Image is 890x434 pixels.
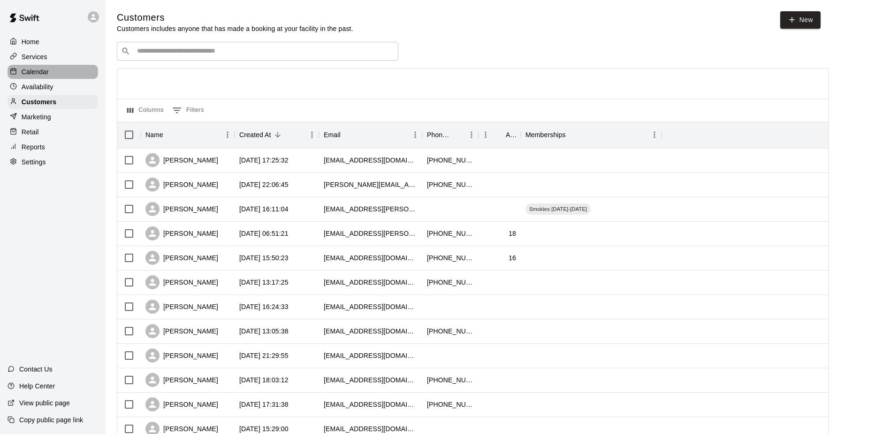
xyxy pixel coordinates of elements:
div: daisymball99@gmail.com [324,375,418,385]
div: [PERSON_NAME] [145,202,218,216]
a: Customers [8,95,98,109]
a: Services [8,50,98,64]
h5: Customers [117,11,353,24]
div: +14238831517 [427,155,474,165]
p: Services [22,52,47,62]
div: sdunn@thebeth.org [324,351,418,360]
a: Availability [8,80,98,94]
div: Name [141,122,235,148]
div: Email [319,122,422,148]
a: Calendar [8,65,98,79]
div: +14189327099 [427,229,474,238]
div: [PERSON_NAME] [145,300,218,314]
div: clmoore1220@gmail.com [324,155,418,165]
p: Availability [22,82,53,92]
p: Calendar [22,67,49,77]
button: Show filters [170,103,206,118]
div: Name [145,122,163,148]
p: Marketing [22,112,51,122]
button: Select columns [125,103,166,118]
p: Help Center [19,381,55,391]
p: Retail [22,127,39,137]
a: Marketing [8,110,98,124]
div: Phone Number [422,122,479,148]
button: Menu [305,128,319,142]
p: Contact Us [19,364,53,374]
p: Reports [22,142,45,152]
div: +14236351735 [427,375,474,385]
div: [PERSON_NAME] [145,153,218,167]
div: [PERSON_NAME] [145,226,218,240]
button: Sort [566,128,579,141]
div: 2025-09-10 22:06:45 [239,180,289,189]
a: Home [8,35,98,49]
div: wicket125@hotmail.com [324,400,418,409]
div: 18 [509,229,516,238]
div: [PERSON_NAME] [145,349,218,363]
div: Smokies [DATE]-[DATE] [525,203,591,215]
div: Memberships [521,122,662,148]
a: Reports [8,140,98,154]
div: [PERSON_NAME] [145,275,218,289]
button: Menu [221,128,235,142]
div: 2025-09-04 16:24:33 [239,302,289,311]
div: Email [324,122,341,148]
div: wyatthenderson28@mccallie.org [324,204,418,214]
div: Search customers by name or email [117,42,398,61]
p: Copy public page link [19,415,83,425]
button: Sort [163,128,176,141]
div: +19316376378 [427,326,474,336]
div: Created At [235,122,319,148]
div: jeromelehoux26@mccallie.org [324,229,418,238]
div: +14238028532 [427,400,474,409]
p: View public page [19,398,70,408]
span: Smokies [DATE]-[DATE] [525,205,591,213]
div: Age [479,122,521,148]
a: Retail [8,125,98,139]
a: Settings [8,155,98,169]
p: Home [22,37,39,46]
div: [PERSON_NAME] [145,251,218,265]
div: b.wadkins@yahoo.com [324,180,418,189]
div: +14232604290 [427,278,474,287]
div: 16 [509,253,516,263]
div: Memberships [525,122,566,148]
button: Menu [408,128,422,142]
div: Created At [239,122,271,148]
button: Menu [647,128,662,142]
div: [PERSON_NAME] [145,324,218,338]
div: 2025-08-23 15:29:00 [239,424,289,434]
p: Customers [22,97,56,107]
div: 2025-09-06 13:17:25 [239,278,289,287]
div: +18438146700 [427,253,474,263]
div: lsisemore1029@yahoo.com [324,278,418,287]
div: +19123207527 [427,180,474,189]
div: 2025-09-15 17:25:32 [239,155,289,165]
div: [PERSON_NAME] [145,397,218,411]
button: Sort [341,128,354,141]
button: Sort [451,128,464,141]
a: New [780,11,821,29]
div: 2025-08-25 17:31:38 [239,400,289,409]
div: thomasjen011@gmail.com [324,253,418,263]
div: [PERSON_NAME] [145,178,218,192]
button: Menu [479,128,493,142]
p: Customers includes anyone that has made a booking at your facility in the past. [117,24,353,33]
div: 2025-09-09 06:51:21 [239,229,289,238]
div: jlittle23@yahoo.com [324,326,418,336]
button: Menu [464,128,479,142]
div: [PERSON_NAME] [145,373,218,387]
div: lindseyawallin@gmail.com [324,302,418,311]
div: bo9_uga@yahoo.com [324,424,418,434]
div: 2025-08-28 21:29:55 [239,351,289,360]
div: Phone Number [427,122,451,148]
